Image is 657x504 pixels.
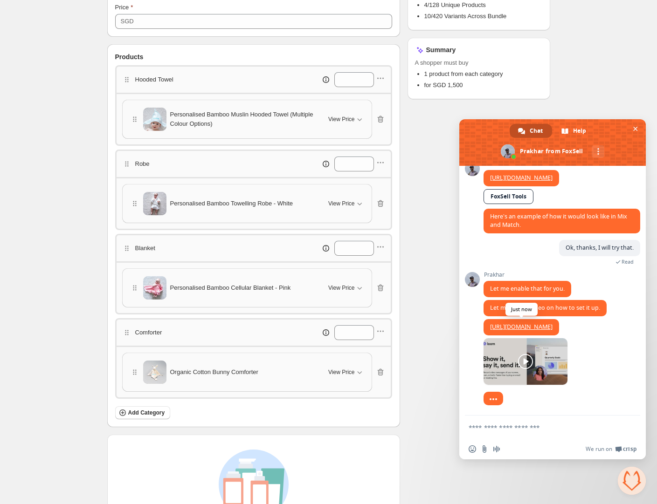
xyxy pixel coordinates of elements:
[586,445,636,453] a: We run onCrisp
[135,75,173,84] p: Hooded Towel
[622,259,634,265] span: Read
[424,69,543,79] li: 1 product from each category
[115,406,171,419] button: Add Category
[135,159,150,169] p: Robe
[490,212,627,229] span: Here’s an example of how it would look like in Mix and Match.
[490,323,553,331] a: [URL][DOMAIN_NAME]
[490,285,565,293] span: Let me enable that for you.
[328,116,354,123] span: View Price
[484,189,533,204] a: FoxSell Tools
[493,445,500,453] span: Audio message
[586,445,612,453] span: We run on
[170,368,258,377] span: Organic Cotton Bunny Comforter
[128,409,165,416] span: Add Category
[323,365,369,380] button: View Price
[592,145,604,158] div: More channels
[415,58,543,68] span: A shopper must buy
[530,124,543,138] span: Chat
[143,276,166,300] img: Personalised Bamboo Cellular Blanket - Pink
[618,467,646,495] div: Close chat
[510,124,552,138] div: Chat
[623,445,636,453] span: Crisp
[426,45,456,54] h3: Summary
[566,244,634,252] span: Ok, thanks, I will try that.
[424,13,507,20] span: 10/420 Variants Across Bundle
[328,284,354,292] span: View Price
[143,192,166,215] img: Personalised Bamboo Towelling Robe - White
[115,52,144,61] span: Products
[121,17,134,26] div: SGD
[115,3,133,12] label: Price
[323,112,369,127] button: View Price
[484,272,571,278] span: Prakhar
[553,124,595,138] div: Help
[143,108,166,131] img: Personalised Bamboo Muslin Hooded Towel (Multiple Colour Options)
[143,361,166,384] img: Organic Cotton Bunny Comforter
[170,110,318,129] span: Personalised Bamboo Muslin Hooded Towel (Multiple Colour Options)
[481,445,488,453] span: Send a file
[323,280,369,295] button: View Price
[630,124,640,134] span: Close chat
[135,328,162,337] p: Comforter
[323,196,369,211] button: View Price
[469,423,616,432] textarea: Compose your message...
[424,81,543,90] li: for SGD 1,500
[135,244,155,253] p: Blanket
[469,445,476,453] span: Insert an emoji
[573,124,586,138] span: Help
[328,368,354,376] span: View Price
[170,283,291,293] span: Personalised Bamboo Cellular Blanket - Pink
[170,199,293,208] span: Personalised Bamboo Towelling Robe - White
[424,1,486,8] span: 4/128 Unique Products
[490,174,553,182] a: [URL][DOMAIN_NAME]
[328,200,354,207] span: View Price
[490,304,600,312] span: Let me send a video on how to set it up.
